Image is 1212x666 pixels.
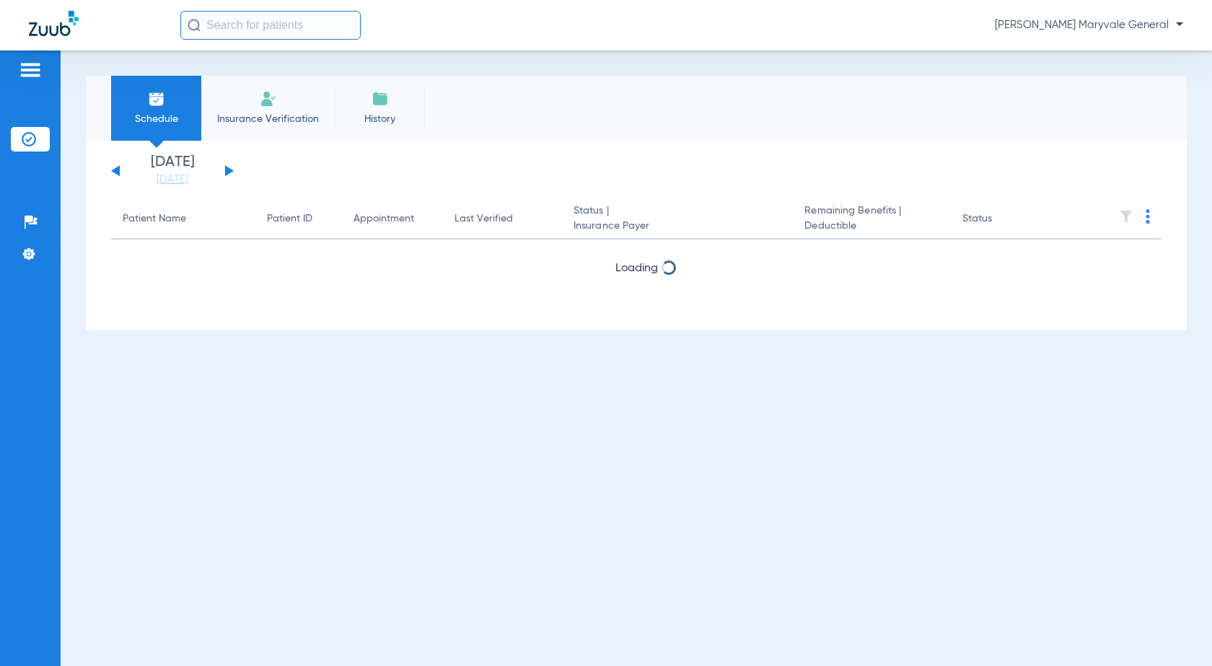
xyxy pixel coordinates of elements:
li: [DATE] [129,155,216,187]
div: Patient Name [123,211,186,227]
img: Schedule [148,90,165,108]
span: History [346,112,414,126]
div: Patient ID [267,211,330,227]
span: Insurance Payer [574,219,781,234]
img: group-dot-blue.svg [1146,209,1150,224]
img: Manual Insurance Verification [260,90,277,108]
div: Patient ID [267,211,312,227]
input: Search for patients [180,11,361,40]
img: Zuub Logo [29,11,79,36]
span: Loading [615,263,658,274]
div: Last Verified [454,211,550,227]
img: filter.svg [1119,209,1133,224]
div: Patient Name [123,211,244,227]
span: [PERSON_NAME] Maryvale General [995,18,1183,32]
img: History [372,90,389,108]
div: Appointment [353,211,414,227]
div: Appointment [353,211,431,227]
th: Remaining Benefits | [793,199,950,240]
a: [DATE] [129,172,216,187]
span: Insurance Verification [212,112,324,126]
div: Last Verified [454,211,513,227]
span: Deductible [804,219,939,234]
th: Status [951,199,1048,240]
th: Status | [562,199,793,240]
img: Search Icon [188,19,201,32]
img: hamburger-icon [19,61,42,79]
span: Schedule [122,112,190,126]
